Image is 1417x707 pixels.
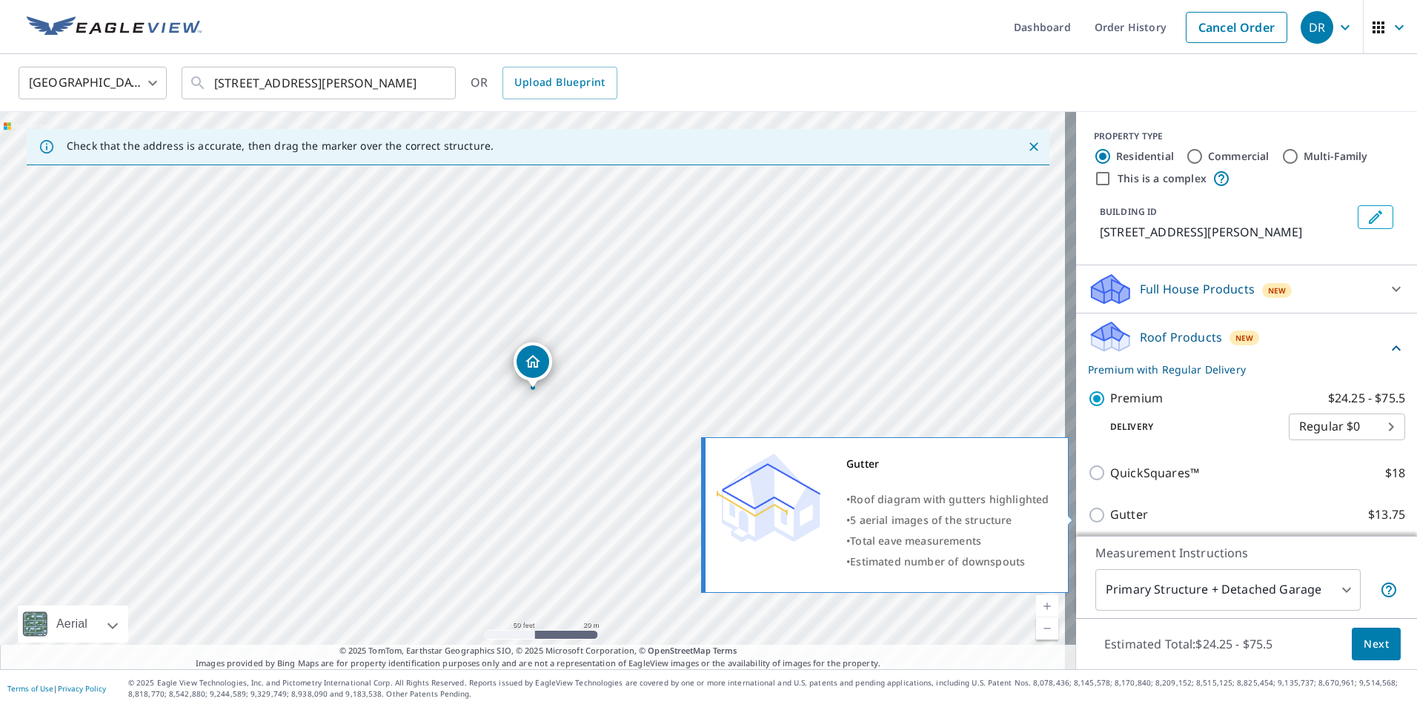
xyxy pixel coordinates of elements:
a: Privacy Policy [58,683,106,694]
a: Terms of Use [7,683,53,694]
div: DR [1301,11,1333,44]
p: BUILDING ID [1100,205,1157,218]
a: Terms [713,645,737,656]
div: Primary Structure + Detached Garage [1095,569,1361,611]
div: Roof ProductsNewPremium with Regular Delivery [1088,319,1405,377]
span: Total eave measurements [850,534,981,548]
label: Residential [1116,149,1174,164]
p: Roof Products [1140,328,1222,346]
p: Full House Products [1140,280,1255,298]
p: $24.25 - $75.5 [1328,389,1405,408]
div: • [846,510,1049,531]
input: Search by address or latitude-longitude [214,62,425,104]
span: Next [1364,635,1389,654]
a: Current Level 19, Zoom Out [1036,617,1058,640]
label: Multi-Family [1304,149,1368,164]
span: Estimated number of downspouts [850,554,1025,568]
div: OR [471,67,617,99]
label: Commercial [1208,149,1270,164]
div: [GEOGRAPHIC_DATA] [19,62,167,104]
span: Your report will include the primary structure and a detached garage if one exists. [1380,581,1398,599]
span: Upload Blueprint [514,73,605,92]
div: • [846,489,1049,510]
p: Delivery [1088,420,1289,434]
div: Full House ProductsNew [1088,271,1405,307]
img: Premium [717,454,820,542]
div: Regular $0 [1289,406,1405,448]
div: Aerial [52,605,92,643]
span: New [1268,285,1287,296]
p: $13.75 [1368,505,1405,524]
p: [STREET_ADDRESS][PERSON_NAME] [1100,223,1352,241]
div: • [846,551,1049,572]
div: PROPERTY TYPE [1094,130,1399,143]
a: Cancel Order [1186,12,1287,43]
p: Premium with Regular Delivery [1088,362,1387,377]
a: Current Level 19, Zoom In [1036,595,1058,617]
p: Estimated Total: $24.25 - $75.5 [1092,628,1285,660]
button: Close [1024,137,1043,156]
p: QuickSquares™ [1110,464,1199,482]
button: Edit building 1 [1358,205,1393,229]
button: Next [1352,628,1401,661]
a: OpenStreetMap [648,645,710,656]
p: Measurement Instructions [1095,544,1398,562]
div: Gutter [846,454,1049,474]
a: Upload Blueprint [502,67,617,99]
p: | [7,684,106,693]
span: New [1235,332,1254,344]
span: Roof diagram with gutters highlighted [850,492,1049,506]
div: Aerial [18,605,128,643]
img: EV Logo [27,16,202,39]
p: © 2025 Eagle View Technologies, Inc. and Pictometry International Corp. All Rights Reserved. Repo... [128,677,1410,700]
div: • [846,531,1049,551]
span: © 2025 TomTom, Earthstar Geographics SIO, © 2025 Microsoft Corporation, © [339,645,737,657]
span: 5 aerial images of the structure [850,513,1012,527]
div: Dropped pin, building 1, Residential property, 20532 Martin Ln Shoals, IN 47581 [514,342,552,388]
p: Check that the address is accurate, then drag the marker over the correct structure. [67,139,494,153]
p: Premium [1110,389,1163,408]
label: This is a complex [1118,171,1207,186]
p: $18 [1385,464,1405,482]
p: Gutter [1110,505,1148,524]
